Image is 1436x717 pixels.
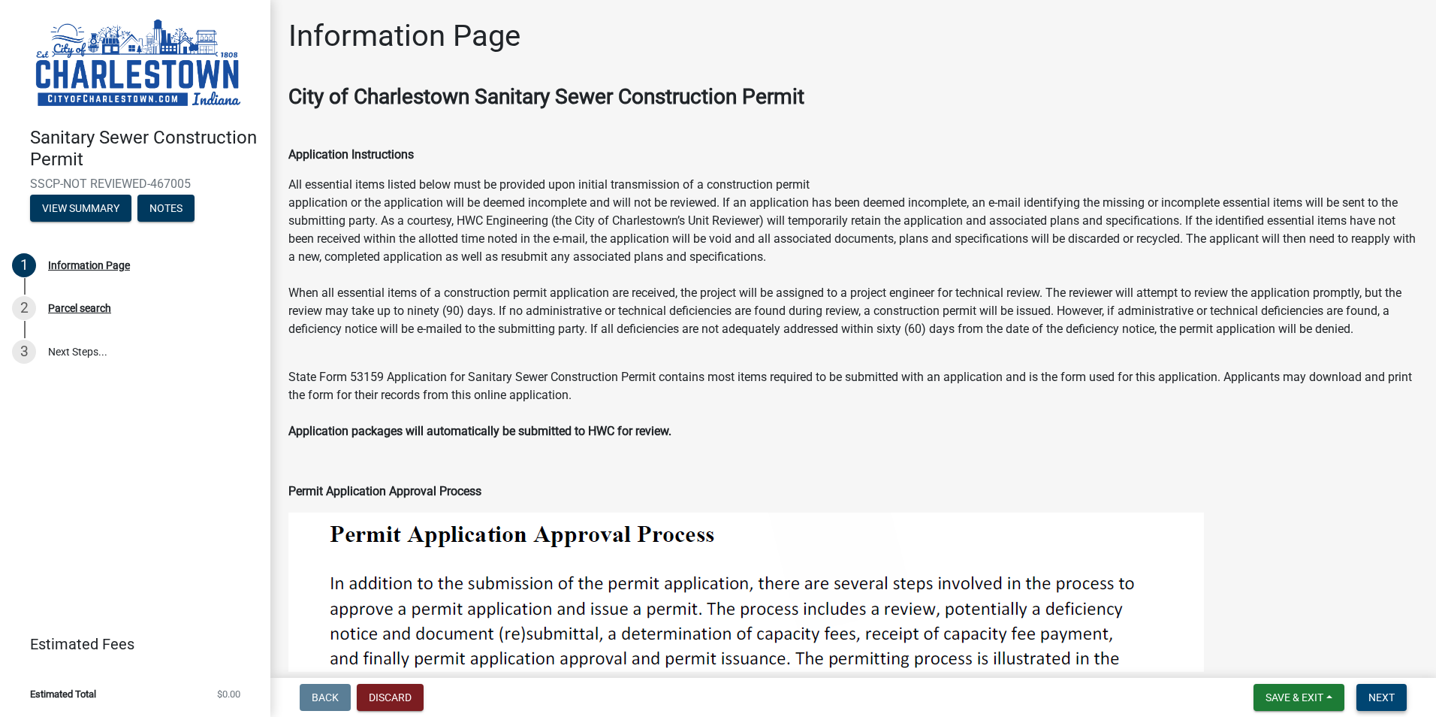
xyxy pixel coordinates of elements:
[312,691,339,703] span: Back
[1356,684,1407,711] button: Next
[30,16,246,111] img: City of Charlestown, Indiana
[12,340,36,364] div: 3
[300,684,351,711] button: Back
[288,18,520,54] h1: Information Page
[12,629,246,659] a: Estimated Fees
[48,260,130,271] div: Information Page
[30,177,240,191] span: SSCP-NOT REVIEWED-467005
[357,684,424,711] button: Discard
[30,127,258,171] h4: Sanitary Sewer Construction Permit
[288,176,1418,338] p: All essential items listed below must be provided upon initial transmission of a construction per...
[1266,691,1323,703] span: Save & Exit
[288,84,804,109] strong: City of Charlestown Sanitary Sewer Construction Permit
[1253,684,1344,711] button: Save & Exit
[288,147,414,162] strong: Application Instructions
[288,424,671,438] strong: Application packages will automatically be submitted to HWC for review.
[30,203,131,215] wm-modal-confirm: Summary
[288,350,1418,440] p: State Form 53159 Application for Sanitary Sewer Construction Permit contains most items required ...
[137,195,195,222] button: Notes
[288,484,481,498] strong: Permit Application Approval Process
[217,689,240,699] span: $0.00
[30,195,131,222] button: View Summary
[1368,691,1395,703] span: Next
[30,689,96,699] span: Estimated Total
[48,303,111,313] div: Parcel search
[137,203,195,215] wm-modal-confirm: Notes
[12,253,36,277] div: 1
[12,296,36,320] div: 2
